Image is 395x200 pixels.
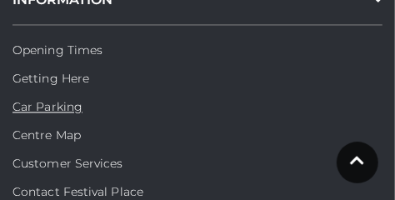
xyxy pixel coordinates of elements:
[12,156,123,171] a: Customer Services
[12,99,82,114] a: Car Parking
[12,71,89,86] a: Getting Here
[12,184,143,199] a: Contact Festival Place
[12,42,102,57] a: Opening Times
[12,127,81,142] a: Centre Map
